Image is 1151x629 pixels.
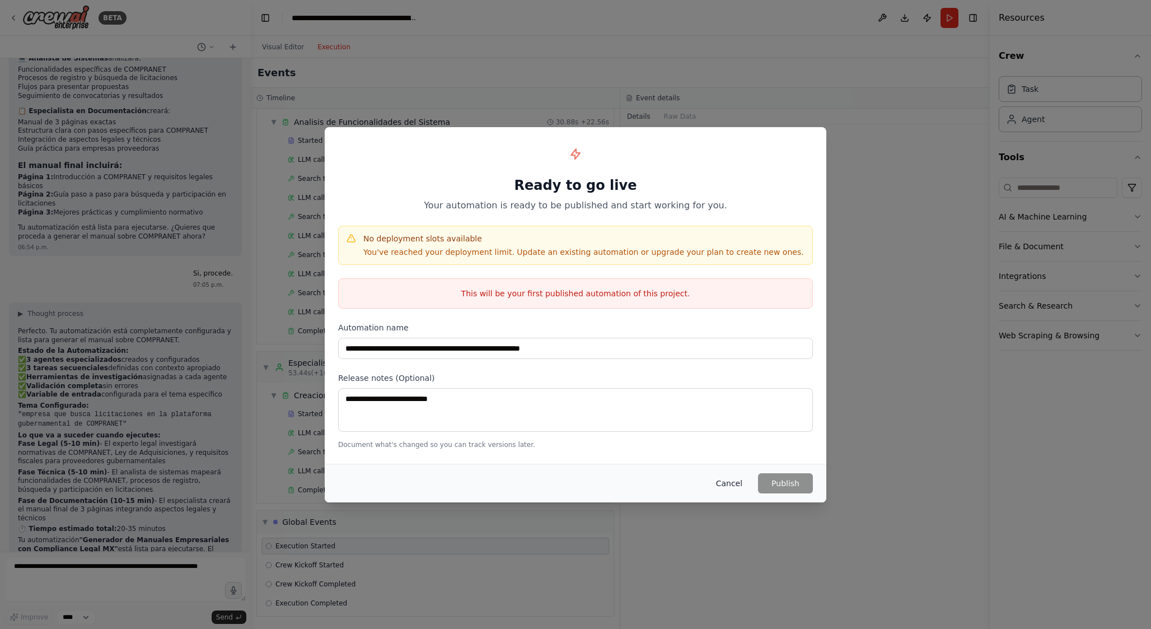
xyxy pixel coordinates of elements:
[758,473,813,493] button: Publish
[339,288,812,299] p: This will be your first published automation of this project.
[707,473,751,493] button: Cancel
[338,322,813,333] label: Automation name
[338,372,813,384] label: Release notes (Optional)
[338,440,813,449] p: Document what's changed so you can track versions later.
[363,246,804,258] p: You've reached your deployment limit. Update an existing automation or upgrade your plan to creat...
[338,176,813,194] h1: Ready to go live
[338,199,813,212] p: Your automation is ready to be published and start working for you.
[363,233,804,244] h4: No deployment slots available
